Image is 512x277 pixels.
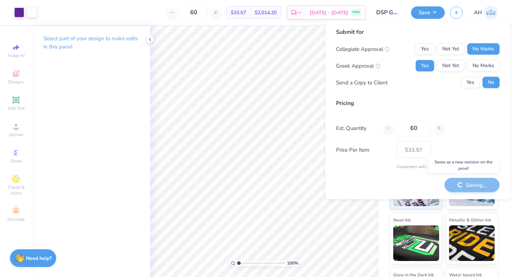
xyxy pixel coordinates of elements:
span: Neon Ink [393,216,411,224]
span: Designs [8,79,24,85]
img: Abby Horton [484,6,498,20]
span: [DATE] - [DATE] [310,9,348,16]
button: No Marks [467,43,500,55]
span: Greek [11,158,22,164]
strong: Need help? [26,255,52,262]
span: $33.57 [231,9,246,16]
input: – – [180,6,208,19]
div: Collegiate Approval [336,45,390,53]
span: Metallic & Glitter Ink [449,216,491,224]
button: Not Yet [437,43,464,55]
div: Customers will see this price on HQ. [336,163,500,170]
span: Upload [9,132,23,137]
span: Decorate [7,216,25,222]
label: Est. Quantity [336,124,378,132]
button: Yes [461,77,480,88]
button: Save [411,6,445,19]
img: Neon Ink [393,225,439,261]
p: Select part of your design to make edits in this panel [43,35,139,51]
span: 100 % [287,260,298,266]
input: – – [396,120,431,136]
span: FREE [352,10,360,15]
span: Clipart & logos [4,184,28,196]
span: Add Text [7,105,25,111]
div: Pricing [336,99,500,108]
span: AH [474,9,482,17]
input: Untitled Design [371,5,406,20]
a: AH [474,6,498,20]
label: Price Per Item [336,146,391,154]
button: Yes [416,60,434,72]
img: Metallic & Glitter Ink [449,225,495,261]
button: No [482,77,500,88]
div: Saves as a new revision on the proof [428,157,499,173]
span: $2,014.20 [255,9,277,16]
button: No Marks [467,60,500,72]
div: Greek Approval [336,62,380,70]
div: Submit for [336,28,500,36]
span: Image AI [8,53,25,58]
div: Send a Copy to Client [336,78,388,87]
button: Not Yet [437,60,464,72]
button: Yes [416,43,434,55]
